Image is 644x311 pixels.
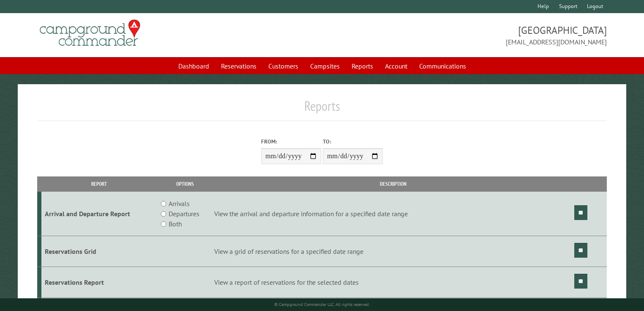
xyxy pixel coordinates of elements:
a: Campsites [305,58,345,74]
img: Campground Commander [37,17,143,50]
td: View the arrival and departure information for a specified date range [213,192,573,236]
label: To: [323,138,383,146]
small: © Campground Commander LLC. All rights reserved. [274,302,370,307]
label: From: [261,138,321,146]
a: Reservations [216,58,262,74]
td: Reservations Grid [41,236,157,267]
label: Departures [169,209,199,219]
td: Arrival and Departure Report [41,192,157,236]
a: Customers [263,58,303,74]
h1: Reports [37,98,607,121]
label: Both [169,219,182,229]
td: View a report of reservations for the selected dates [213,267,573,297]
td: Reservations Report [41,267,157,297]
td: View a grid of reservations for a specified date range [213,236,573,267]
a: Communications [414,58,471,74]
th: Description [213,176,573,191]
th: Options [157,176,213,191]
a: Account [380,58,412,74]
th: Report [41,176,157,191]
a: Reports [347,58,378,74]
a: Dashboard [173,58,214,74]
label: Arrivals [169,198,190,209]
span: [GEOGRAPHIC_DATA] [EMAIL_ADDRESS][DOMAIN_NAME] [322,23,607,47]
